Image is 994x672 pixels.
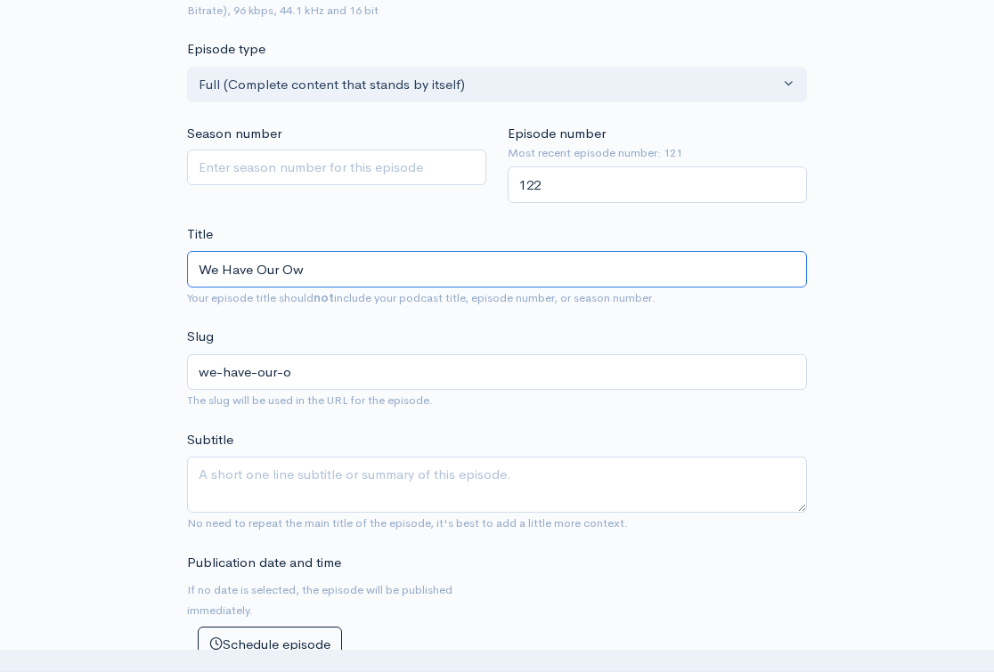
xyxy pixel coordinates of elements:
[199,75,779,95] div: Full (Complete content that stands by itself)
[187,393,433,408] small: The slug will be used in the URL for the episode.
[187,290,656,305] small: Your episode title should include your podcast title, episode number, or season number.
[198,627,342,663] button: Schedule episode
[187,582,452,618] small: If no date is selected, the episode will be published immediately.
[187,224,213,245] label: Title
[508,144,807,162] small: Most recent episode number: 121
[187,124,281,144] label: Season number
[187,354,807,391] input: title-of-episode
[187,39,265,60] label: Episode type
[187,515,628,530] small: No need to repeat the main title of the episode, it's best to add a little more context.
[187,150,486,186] input: Enter season number for this episode
[187,67,807,103] button: Full (Complete content that stands by itself)
[508,166,807,203] input: Enter episode number
[314,290,334,305] strong: not
[187,327,214,347] label: Slug
[187,553,341,573] label: Publication date and time
[508,124,606,144] label: Episode number
[187,430,233,450] label: Subtitle
[187,251,807,287] input: What is the episode's title?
